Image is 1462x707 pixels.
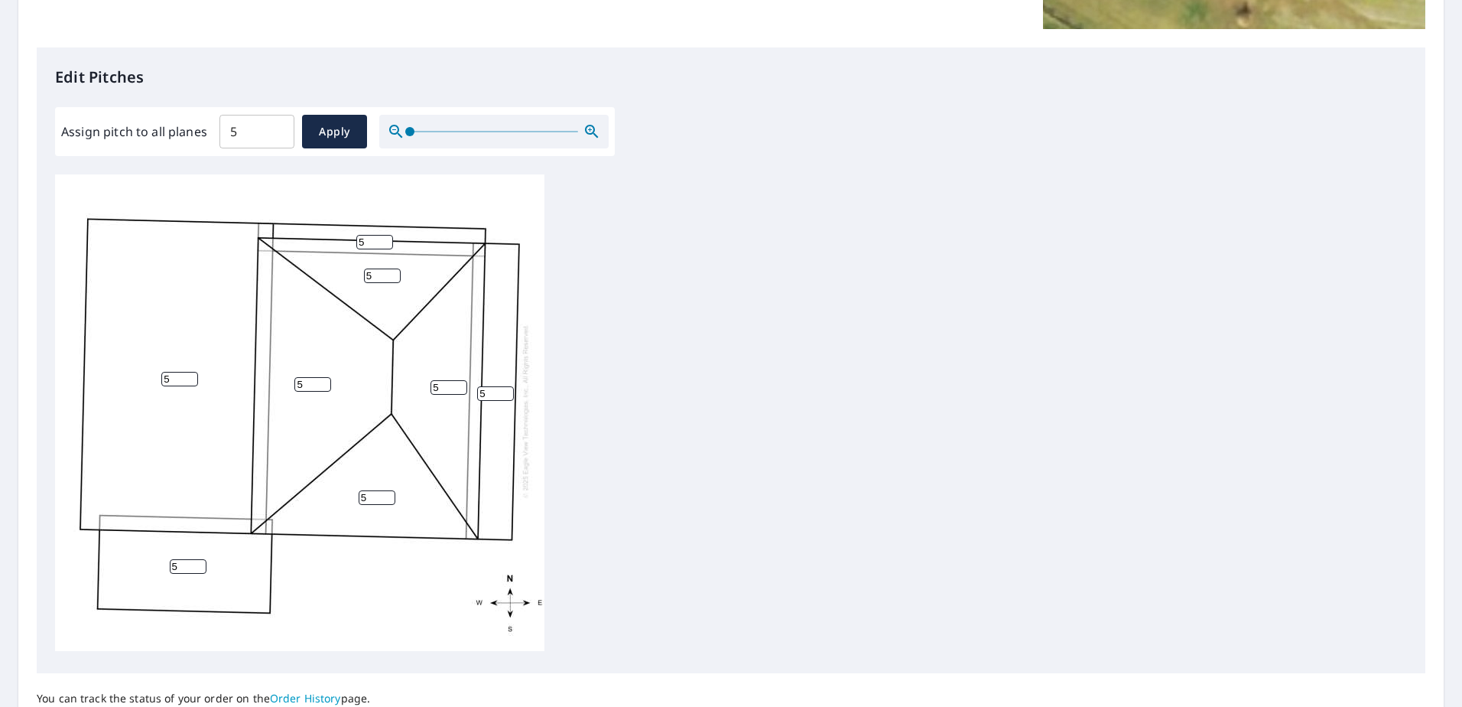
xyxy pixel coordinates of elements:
input: 00.0 [219,110,294,153]
p: You can track the status of your order on the page. [37,692,447,705]
span: Apply [314,122,355,142]
button: Apply [302,115,367,148]
label: Assign pitch to all planes [61,122,207,141]
a: Order History [270,691,341,705]
p: Edit Pitches [55,66,1407,89]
